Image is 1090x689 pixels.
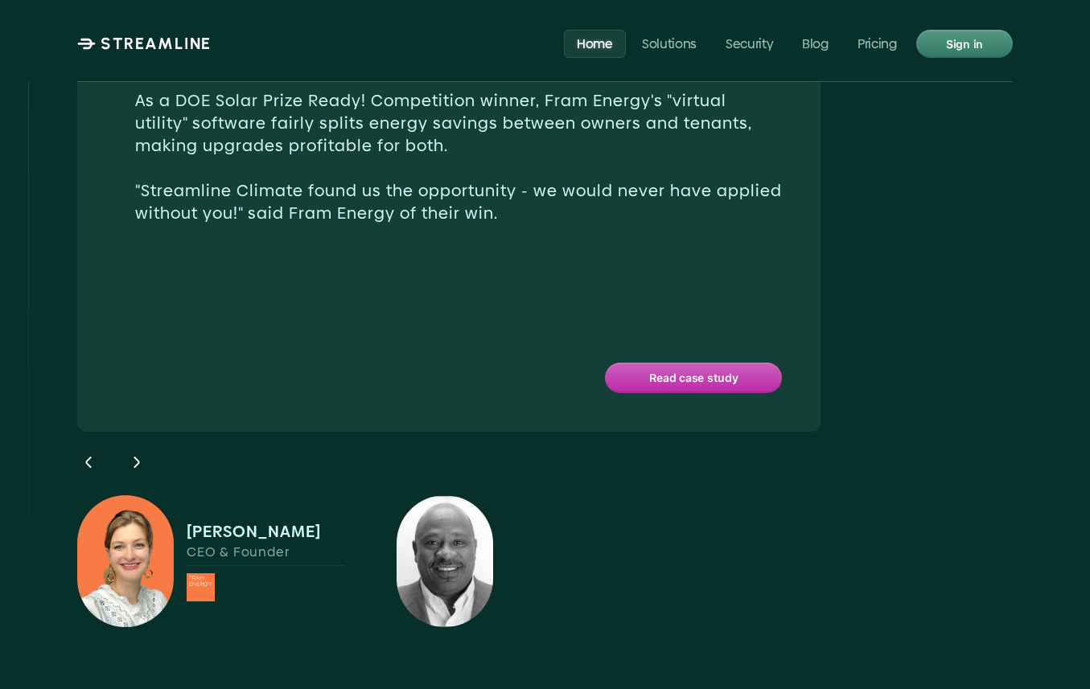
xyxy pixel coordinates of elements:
[187,544,345,560] p: CEO & Founder
[803,35,829,51] p: Blog
[77,34,212,53] a: STREAMLINE
[845,29,910,57] a: Pricing
[790,29,842,57] a: Blog
[713,29,786,57] a: Security
[916,30,1013,58] a: Sign in
[642,35,697,51] p: Solutions
[858,35,897,51] p: Pricing
[577,35,613,51] p: Home
[564,29,626,57] a: Home
[946,33,983,54] p: Sign in
[605,363,782,393] a: Read case study
[649,367,738,388] p: Read case study
[101,34,212,53] p: STREAMLINE
[726,35,773,51] p: Security
[187,522,321,541] p: [PERSON_NAME]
